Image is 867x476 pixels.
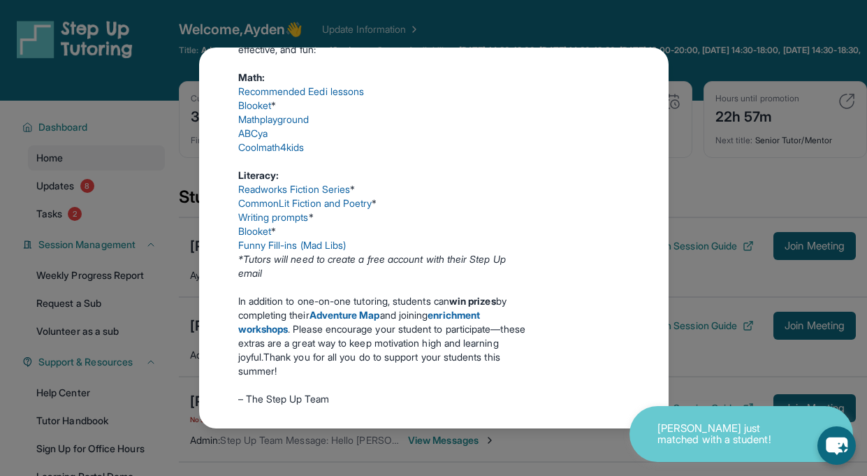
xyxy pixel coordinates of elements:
a: CommonLit Fiction and Poetry [238,197,372,209]
strong: Math: [238,71,265,83]
button: chat-button [817,426,856,465]
p: In addition to one-on-one tutoring, students can by completing their and joining . Please encoura... [238,294,532,378]
p: – The Step Up Team [238,392,532,406]
a: Funny Fill-ins (Mad Libs) [238,239,347,251]
div: [DATE] [227,423,641,448]
a: Blooket [238,99,272,111]
strong: Literacy: [238,169,279,181]
a: Readworks Fiction Series [238,183,351,195]
em: *Tutors will need to create a free account with their Step Up email [238,253,506,279]
strong: win prizes [449,295,496,307]
a: Adventure Map [309,309,380,321]
a: Recommended Eedi lessons [238,85,365,97]
a: Blooket [238,225,272,237]
a: Writing prompts [238,211,309,223]
p: [PERSON_NAME] just matched with a student! [657,423,797,446]
a: Mathplayground [238,113,309,125]
a: Coolmath4kids [238,141,305,153]
a: ABCya [238,127,268,139]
